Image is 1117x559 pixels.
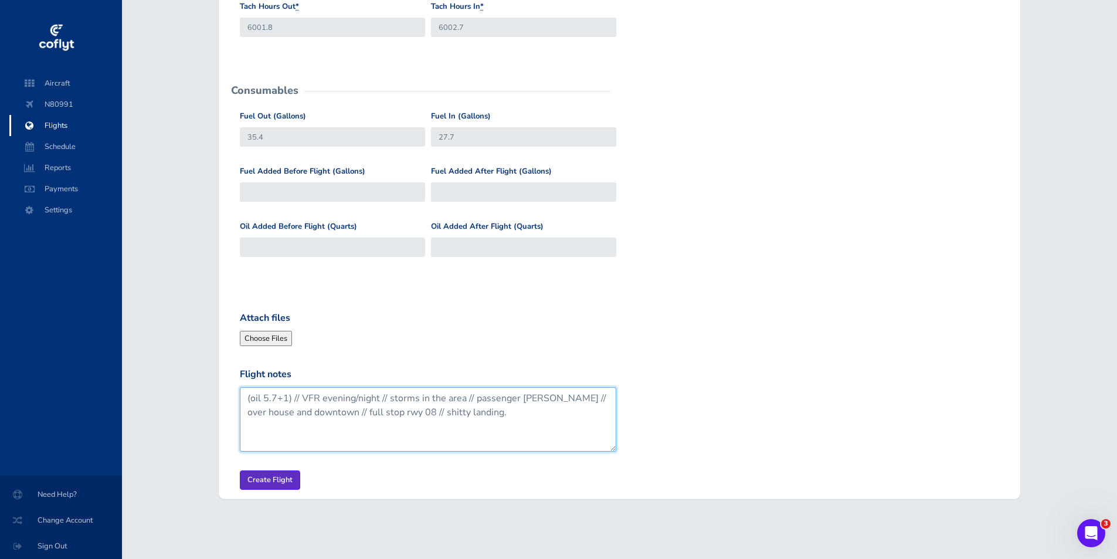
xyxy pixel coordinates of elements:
label: Oil Added After Flight (Quarts) [431,221,544,233]
label: Attach files [240,311,290,326]
span: Change Account [14,510,108,531]
span: Need Help? [14,484,108,505]
abbr: required [480,1,484,12]
span: Payments [21,178,110,199]
label: Fuel Out (Gallons) [240,110,306,123]
label: Tach Hours In [431,1,484,13]
span: Reports [21,157,110,178]
label: Fuel In (Gallons) [431,110,491,123]
img: coflyt logo [37,21,76,56]
label: Flight notes [240,367,291,382]
span: Flights [21,115,110,136]
span: Sign Out [14,536,108,557]
input: Create Flight [240,470,300,490]
label: Fuel Added After Flight (Gallons) [431,165,552,178]
span: 3 [1101,519,1111,528]
label: Fuel Added Before Flight (Gallons) [240,165,365,178]
label: Tach Hours Out [240,1,299,13]
label: Oil Added Before Flight (Quarts) [240,221,357,233]
iframe: Intercom live chat [1077,519,1105,547]
span: N80991 [21,94,110,115]
abbr: required [296,1,299,12]
h2: Consumables [231,85,298,96]
span: Schedule [21,136,110,157]
span: Aircraft [21,73,110,94]
span: Settings [21,199,110,221]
